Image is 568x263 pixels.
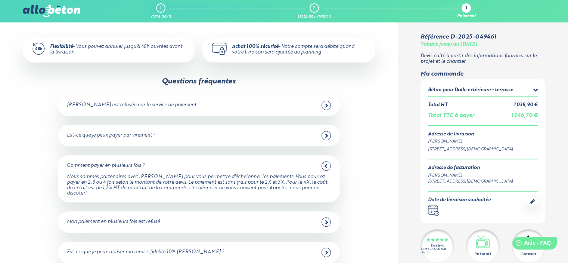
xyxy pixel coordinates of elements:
[420,53,546,64] p: Devis édité à partir des informations fournies sur le projet et le chantier
[298,14,331,19] div: Date de livraison
[431,244,444,248] div: Excellent
[420,42,477,48] div: Valable jusqu'au [DATE]
[67,103,197,108] div: [PERSON_NAME] est refusée par le service de paiement.
[428,179,513,185] div: [STREET_ADDRESS][DEMOGRAPHIC_DATA]
[160,6,161,11] div: 1
[428,138,538,145] div: [PERSON_NAME]
[420,248,454,254] div: 4.7/5 sur 2300 avis clients
[420,34,496,40] div: Référence D-2025-049461
[475,252,491,256] div: Vu à la télé
[457,14,475,19] div: Paiement
[162,77,236,86] div: Questions fréquentes
[50,44,186,55] div: - Vous pouvez annuler jusqu'à 48h ouvrées avant la livraison
[298,3,331,19] a: 2 Date de livraison
[67,163,145,169] div: Comment payer en plusieurs fois ?
[313,6,315,11] div: 2
[428,198,491,203] div: Date de livraison souhaitée
[428,86,538,96] summary: Béton pour Dalle extérieure - terrasse
[511,113,538,118] span: 1 246,70 €
[428,146,538,153] div: [STREET_ADDRESS][DEMOGRAPHIC_DATA]
[465,6,467,11] div: 3
[232,44,366,55] div: - Votre compte sera débité quand votre livraison sera ajoutée au planning
[50,44,73,49] strong: Flexibilité
[428,132,538,137] div: Adresse de livraison
[232,44,279,49] strong: Achat 100% sécurisé
[67,219,160,225] div: Mon paiement en plusieurs fois est refusé
[150,3,171,19] a: 1 Votre devis
[428,165,513,171] div: Adresse de facturation
[428,103,447,108] div: Total HT
[428,172,513,179] div: [PERSON_NAME]
[502,234,560,255] iframe: Help widget launcher
[23,5,80,17] img: allobéton
[428,113,474,119] div: Total TTC à payer
[150,14,171,19] div: Votre devis
[67,174,330,196] div: Nous sommes partenaires avec [PERSON_NAME] pour vous permettre d'échelonner les paiements. Vous p...
[67,250,224,255] div: Est-ce que je peux utiliser ma remise fidélité 10% [PERSON_NAME] ?
[67,133,155,138] div: Est-ce que je peux payer par virement ?
[514,103,538,108] div: 1 038,90 €
[420,71,546,77] div: Ma commande
[457,3,475,19] a: 3 Paiement
[428,88,513,93] div: Béton pour Dalle extérieure - terrasse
